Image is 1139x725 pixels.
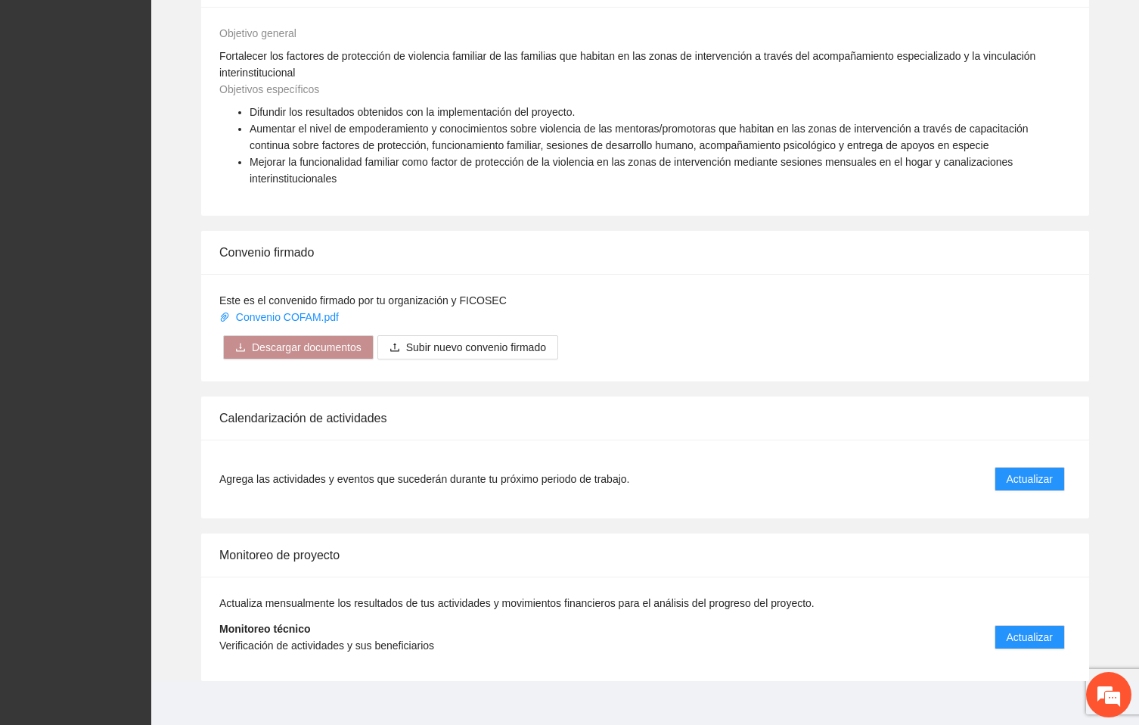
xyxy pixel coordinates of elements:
[252,339,362,356] span: Descargar documentos
[219,623,311,635] strong: Monitoreo técnico
[219,231,1071,274] div: Convenio firmado
[219,83,319,95] span: Objetivos específicos
[219,294,507,306] span: Este es el convenido firmado por tu organización y FICOSEC
[1007,629,1053,646] span: Actualizar
[79,77,254,97] div: Chatee con nosotros ahora
[219,397,1071,440] div: Calendarización de actividades
[219,50,1035,79] span: Fortalecer los factores de protección de violencia familiar de las familias que habitan en las zo...
[219,471,629,487] span: Agrega las actividades y eventos que sucederán durante tu próximo periodo de trabajo.
[219,311,342,323] a: Convenio COFAM.pdf
[235,342,246,354] span: download
[377,341,558,353] span: uploadSubir nuevo convenio firmado
[88,202,209,355] span: Estamos en línea.
[406,339,546,356] span: Subir nuevo convenio firmado
[219,597,815,609] span: Actualiza mensualmente los resultados de tus actividades y movimientos financieros para el anális...
[8,413,288,466] textarea: Escriba su mensaje y pulse “Intro”
[219,534,1071,577] div: Monitoreo de proyecto
[223,335,374,359] button: downloadDescargar documentos
[250,123,1029,151] span: Aumentar el nivel de empoderamiento y conocimientos sobre violencia de las mentoras/promotoras qu...
[248,8,284,44] div: Minimizar ventana de chat en vivo
[250,156,1013,185] span: Mejorar la funcionalidad familiar como factor de protección de la violencia en las zonas de inter...
[219,27,296,39] span: Objetivo general
[995,625,1065,649] button: Actualizar
[995,467,1065,491] button: Actualizar
[219,639,434,652] span: Verificación de actividades y sus beneficiarios
[1007,471,1053,487] span: Actualizar
[219,312,230,322] span: paper-clip
[389,342,400,354] span: upload
[377,335,558,359] button: uploadSubir nuevo convenio firmado
[250,106,575,118] span: Difundir los resultados obtenidos con la implementación del proyecto.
